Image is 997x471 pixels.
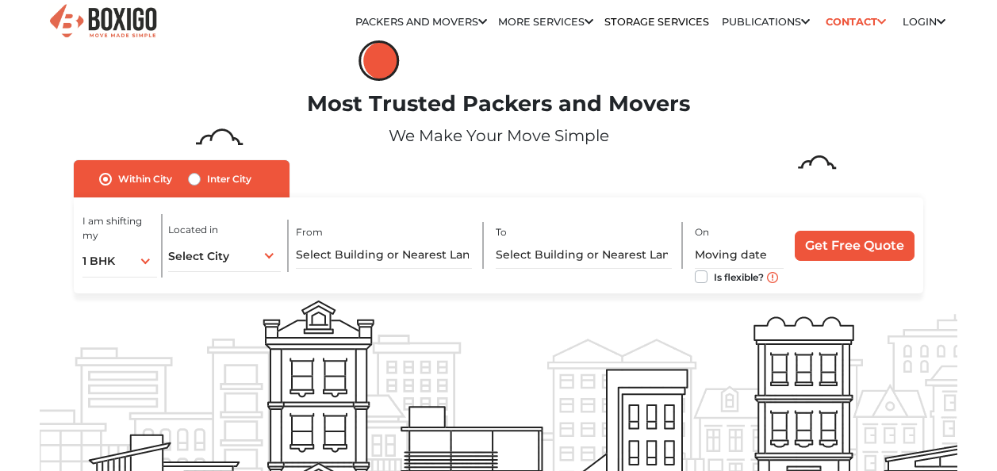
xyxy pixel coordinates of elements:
[496,241,672,269] input: Select Building or Nearest Landmark
[40,124,957,147] p: We Make Your Move Simple
[496,225,507,239] label: To
[48,2,159,41] img: Boxigo
[695,241,784,269] input: Moving date
[168,249,229,263] span: Select City
[795,231,915,261] input: Get Free Quote
[355,16,487,28] a: Packers and Movers
[82,214,157,243] label: I am shifting my
[903,16,945,28] a: Login
[722,16,810,28] a: Publications
[821,10,892,34] a: Contact
[767,272,778,283] img: move_date_info
[498,16,593,28] a: More services
[296,225,323,239] label: From
[296,241,472,269] input: Select Building or Nearest Landmark
[207,170,251,189] label: Inter City
[168,223,218,237] label: Located in
[82,254,115,268] span: 1 BHK
[695,225,709,239] label: On
[714,267,764,284] label: Is flexible?
[118,170,172,189] label: Within City
[40,91,957,117] h1: Most Trusted Packers and Movers
[604,16,709,28] a: Storage Services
